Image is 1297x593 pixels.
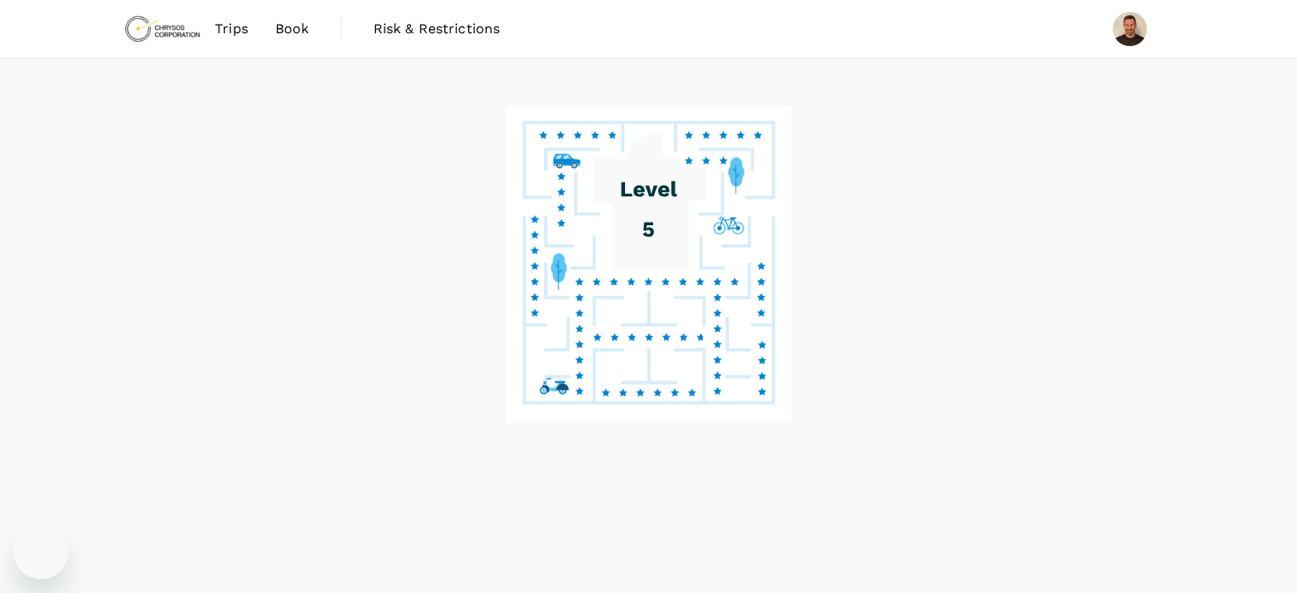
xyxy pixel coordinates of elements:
span: Risk & Restrictions [373,19,501,39]
span: Book [275,19,310,39]
span: Trips [215,19,248,39]
img: Michael Stormer [1113,12,1147,46]
img: Chrysos Corporation [124,10,202,48]
iframe: Button to launch messaging window [14,525,68,579]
